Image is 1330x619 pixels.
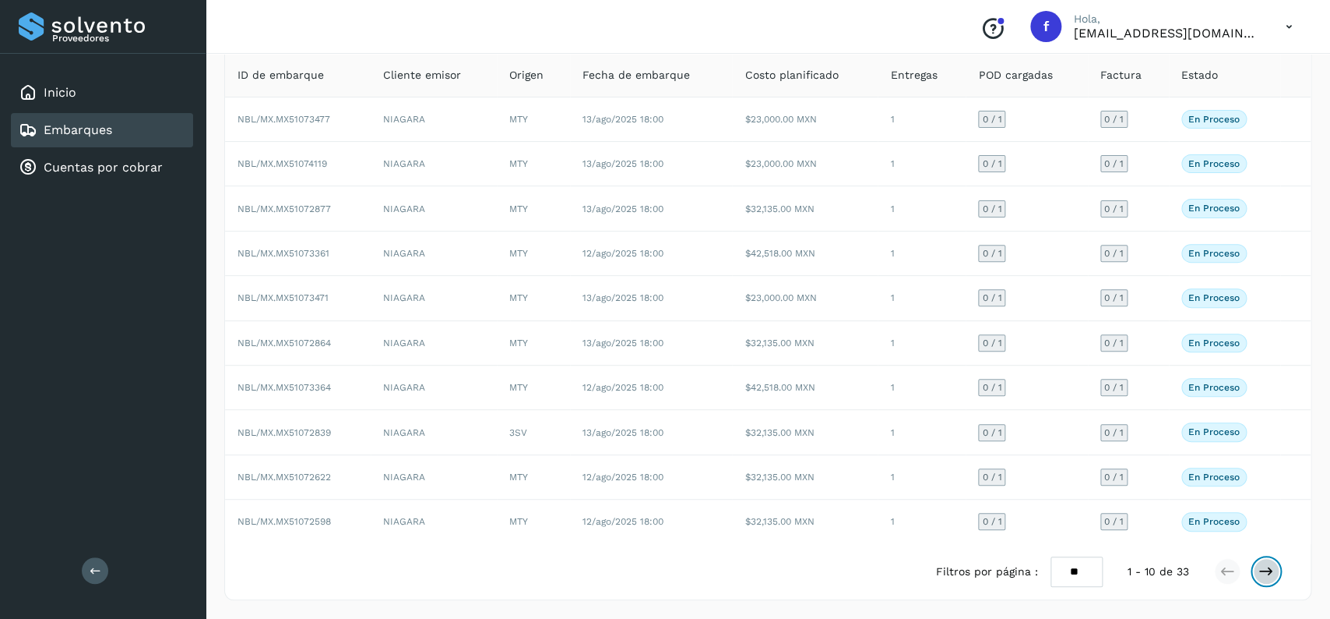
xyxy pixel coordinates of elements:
span: NBL/MX.MX51073471 [237,292,329,303]
span: 12/ago/2025 18:00 [582,472,663,483]
a: Inicio [44,85,76,100]
div: Embarques [11,113,193,147]
td: NIAGARA [371,142,497,186]
div: Inicio [11,76,193,110]
td: $32,135.00 MXN [732,410,878,455]
td: 1 [878,410,966,455]
td: NIAGARA [371,455,497,500]
p: En proceso [1188,516,1240,527]
span: 0 / 1 [982,338,1001,348]
td: MTY [497,366,569,410]
td: MTY [497,276,569,320]
td: 1 [878,276,966,320]
td: 1 [878,142,966,186]
td: 1 [878,97,966,142]
span: 1 - 10 de 33 [1128,564,1189,580]
span: Entregas [890,67,937,83]
p: En proceso [1188,114,1240,125]
span: 12/ago/2025 18:00 [582,248,663,259]
p: En proceso [1188,426,1240,437]
span: Fecha de embarque [582,67,690,83]
span: Costo planificado [744,67,838,83]
span: Origen [509,67,544,83]
span: 0 / 1 [982,115,1001,124]
td: $32,135.00 MXN [732,500,878,543]
span: 0 / 1 [1104,293,1124,302]
div: Cuentas por cobrar [11,150,193,185]
span: 0 / 1 [1104,517,1124,526]
td: $23,000.00 MXN [732,97,878,142]
td: NIAGARA [371,410,497,455]
p: facturacion@expresssanjavier.com [1074,26,1261,41]
span: 0 / 1 [982,517,1001,526]
td: 1 [878,366,966,410]
span: 0 / 1 [1104,338,1124,348]
td: NIAGARA [371,186,497,231]
span: 13/ago/2025 18:00 [582,203,663,214]
td: $32,135.00 MXN [732,455,878,500]
a: Cuentas por cobrar [44,160,163,175]
span: NBL/MX.MX51072877 [237,203,331,214]
td: MTY [497,142,569,186]
td: $32,135.00 MXN [732,186,878,231]
span: Filtros por página : [936,564,1038,580]
span: 0 / 1 [1104,249,1124,258]
td: MTY [497,97,569,142]
span: NBL/MX.MX51074119 [237,158,327,169]
p: En proceso [1188,203,1240,214]
span: 13/ago/2025 18:00 [582,292,663,303]
span: NBL/MX.MX51072598 [237,516,331,527]
td: 1 [878,186,966,231]
span: NBL/MX.MX51073361 [237,248,329,259]
span: 0 / 1 [982,383,1001,392]
span: 0 / 1 [982,293,1001,302]
span: 0 / 1 [1104,159,1124,168]
p: Proveedores [52,33,187,44]
td: NIAGARA [371,232,497,276]
p: En proceso [1188,338,1240,348]
p: En proceso [1188,248,1240,259]
td: NIAGARA [371,366,497,410]
p: En proceso [1188,292,1240,303]
a: Embarques [44,122,112,137]
td: NIAGARA [371,97,497,142]
td: MTY [497,232,569,276]
td: $42,518.00 MXN [732,366,878,410]
p: En proceso [1188,382,1240,393]
span: 13/ago/2025 18:00 [582,114,663,125]
span: 13/ago/2025 18:00 [582,427,663,438]
td: MTY [497,321,569,366]
span: 0 / 1 [982,159,1001,168]
td: 1 [878,455,966,500]
span: 13/ago/2025 18:00 [582,158,663,169]
span: Cliente emisor [383,67,461,83]
td: $42,518.00 MXN [732,232,878,276]
td: $23,000.00 MXN [732,276,878,320]
td: MTY [497,500,569,543]
td: 1 [878,500,966,543]
span: 0 / 1 [1104,115,1124,124]
span: 13/ago/2025 18:00 [582,338,663,348]
span: POD cargadas [978,67,1052,83]
span: 0 / 1 [1104,383,1124,392]
span: 0 / 1 [982,204,1001,214]
p: En proceso [1188,472,1240,483]
td: MTY [497,455,569,500]
span: NBL/MX.MX51073364 [237,382,331,393]
td: MTY [497,186,569,231]
td: 1 [878,321,966,366]
span: 0 / 1 [982,472,1001,482]
td: $23,000.00 MXN [732,142,878,186]
span: 12/ago/2025 18:00 [582,382,663,393]
td: 1 [878,232,966,276]
span: NBL/MX.MX51072839 [237,427,331,438]
span: Factura [1100,67,1142,83]
td: NIAGARA [371,276,497,320]
td: $32,135.00 MXN [732,321,878,366]
span: 0 / 1 [1104,472,1124,482]
p: En proceso [1188,158,1240,169]
span: 0 / 1 [1104,428,1124,437]
td: 3SV [497,410,569,455]
span: 12/ago/2025 18:00 [582,516,663,527]
span: 0 / 1 [1104,204,1124,214]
